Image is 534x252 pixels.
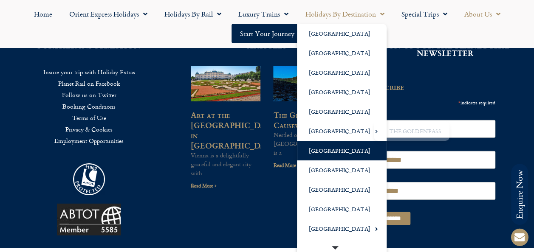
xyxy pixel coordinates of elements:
[273,109,316,131] a: The Giant’s Causeway
[369,82,500,92] h2: Subscribe
[369,98,495,107] div: indicates required
[13,135,165,146] a: Employment Opportunities
[230,4,297,24] a: Luxury Trains
[61,4,156,24] a: Orient Express Holidays
[273,130,343,157] p: Nestled on the coast of [GEOGRAPHIC_DATA] is a
[297,199,387,219] a: [GEOGRAPHIC_DATA]
[13,101,165,112] a: Booking Conditions
[191,42,343,49] h2: ARTICLES
[232,24,303,43] a: Start your Journey
[297,63,387,82] a: [GEOGRAPHIC_DATA]
[13,42,165,49] h2: FURTHER INFORMATION
[374,121,449,141] a: The GoldenPass
[57,204,121,235] img: ABTOT Black logo 5585 (002)
[456,4,509,24] a: About Us
[297,180,387,199] a: [GEOGRAPHIC_DATA]
[13,66,165,78] a: Insure your trip with Holiday Extras
[297,4,393,24] a: Holidays by Destination
[4,4,530,43] nav: Menu
[297,102,387,121] a: [GEOGRAPHIC_DATA]
[369,42,521,57] h2: SIGN UP FOR THE PLANET RAIL NEWSLETTER
[25,4,61,24] a: Home
[156,4,230,24] a: Holidays by Rail
[13,112,165,123] a: Terms of Use
[13,89,165,101] a: Follow us on Twitter
[13,123,165,135] a: Privacy & Cookies
[13,66,165,146] nav: Menu
[297,219,387,238] a: [GEOGRAPHIC_DATA]
[297,160,387,180] a: [GEOGRAPHIC_DATA]
[297,82,387,102] a: [GEOGRAPHIC_DATA]
[191,151,260,177] p: Vienna is a delightfully graceful and elegant city with
[297,121,387,141] a: [GEOGRAPHIC_DATA]
[297,43,387,63] a: [GEOGRAPHIC_DATA]
[374,121,449,141] ul: [GEOGRAPHIC_DATA]
[273,161,299,169] a: Read more about The Giant’s Causeway
[297,24,387,43] a: [GEOGRAPHIC_DATA]
[297,141,387,160] a: [GEOGRAPHIC_DATA]
[191,182,217,190] a: Read more about Art at the Belvedere Palace in Vienna
[393,4,456,24] a: Special Trips
[191,109,279,151] a: Art at the [GEOGRAPHIC_DATA] in [GEOGRAPHIC_DATA]
[13,78,165,89] a: Planet Rail on Facebook
[73,163,105,195] img: atol_logo-1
